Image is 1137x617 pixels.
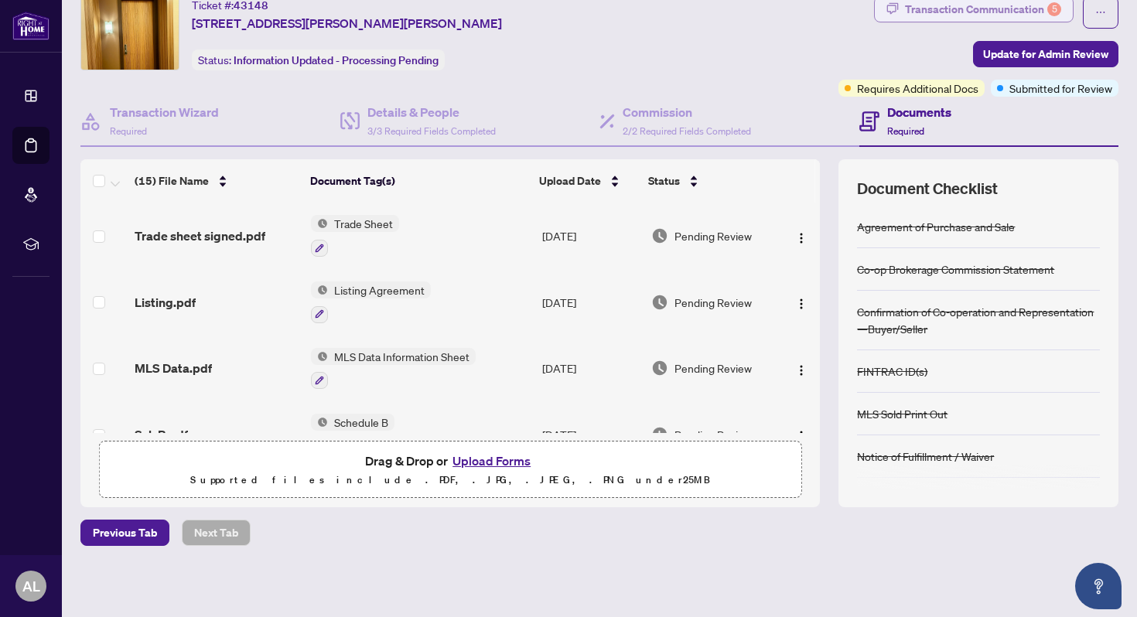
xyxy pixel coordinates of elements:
[1009,80,1112,97] span: Submitted for Review
[533,159,641,203] th: Upload Date
[536,269,645,336] td: [DATE]
[12,12,50,40] img: logo
[100,441,801,499] span: Drag & Drop orUpload FormsSupported files include .PDF, .JPG, .JPEG, .PNG under25MB
[536,336,645,402] td: [DATE]
[623,125,751,137] span: 2/2 Required Fields Completed
[887,103,951,121] h4: Documents
[857,178,998,199] span: Document Checklist
[311,215,328,232] img: Status Icon
[234,53,439,67] span: Information Updated - Processing Pending
[651,360,668,377] img: Document Status
[857,303,1100,337] div: Confirmation of Co-operation and Representation—Buyer/Seller
[674,227,752,244] span: Pending Review
[328,215,399,232] span: Trade Sheet
[328,348,476,365] span: MLS Data Information Sheet
[311,281,328,298] img: Status Icon
[789,223,814,248] button: Logo
[651,294,668,311] img: Document Status
[311,414,328,431] img: Status Icon
[973,41,1118,67] button: Update for Admin Review
[311,414,394,455] button: Status IconSchedule B
[110,103,219,121] h4: Transaction Wizard
[857,405,947,422] div: MLS Sold Print Out
[448,451,535,471] button: Upload Forms
[135,359,212,377] span: MLS Data.pdf
[536,401,645,468] td: [DATE]
[328,414,394,431] span: Schedule B
[135,293,196,312] span: Listing.pdf
[311,348,328,365] img: Status Icon
[109,471,791,489] p: Supported files include .PDF, .JPG, .JPEG, .PNG under 25 MB
[328,281,431,298] span: Listing Agreement
[128,159,304,203] th: (15) File Name
[135,425,188,444] span: Sch B.pdf
[1047,2,1061,16] div: 5
[651,227,668,244] img: Document Status
[110,125,147,137] span: Required
[367,103,496,121] h4: Details & People
[857,448,994,465] div: Notice of Fulfillment / Waiver
[365,451,535,471] span: Drag & Drop or
[311,348,476,390] button: Status IconMLS Data Information Sheet
[1075,563,1122,609] button: Open asap
[674,426,752,443] span: Pending Review
[795,430,808,442] img: Logo
[674,294,752,311] span: Pending Review
[648,172,680,189] span: Status
[182,520,251,546] button: Next Tab
[857,261,1054,278] div: Co-op Brokerage Commission Statement
[22,575,40,597] span: AL
[642,159,777,203] th: Status
[857,80,978,97] span: Requires Additional Docs
[789,422,814,447] button: Logo
[80,520,169,546] button: Previous Tab
[304,159,533,203] th: Document Tag(s)
[311,215,399,257] button: Status IconTrade Sheet
[795,298,808,310] img: Logo
[536,203,645,269] td: [DATE]
[887,125,924,137] span: Required
[674,360,752,377] span: Pending Review
[651,426,668,443] img: Document Status
[857,363,927,380] div: FINTRAC ID(s)
[623,103,751,121] h4: Commission
[789,290,814,315] button: Logo
[795,364,808,377] img: Logo
[857,218,1015,235] div: Agreement of Purchase and Sale
[135,172,209,189] span: (15) File Name
[795,232,808,244] img: Logo
[1095,7,1106,18] span: ellipsis
[789,356,814,380] button: Logo
[983,42,1108,66] span: Update for Admin Review
[367,125,496,137] span: 3/3 Required Fields Completed
[311,281,431,323] button: Status IconListing Agreement
[192,49,445,70] div: Status:
[539,172,601,189] span: Upload Date
[93,520,157,545] span: Previous Tab
[135,227,265,245] span: Trade sheet signed.pdf
[192,14,502,32] span: [STREET_ADDRESS][PERSON_NAME][PERSON_NAME]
